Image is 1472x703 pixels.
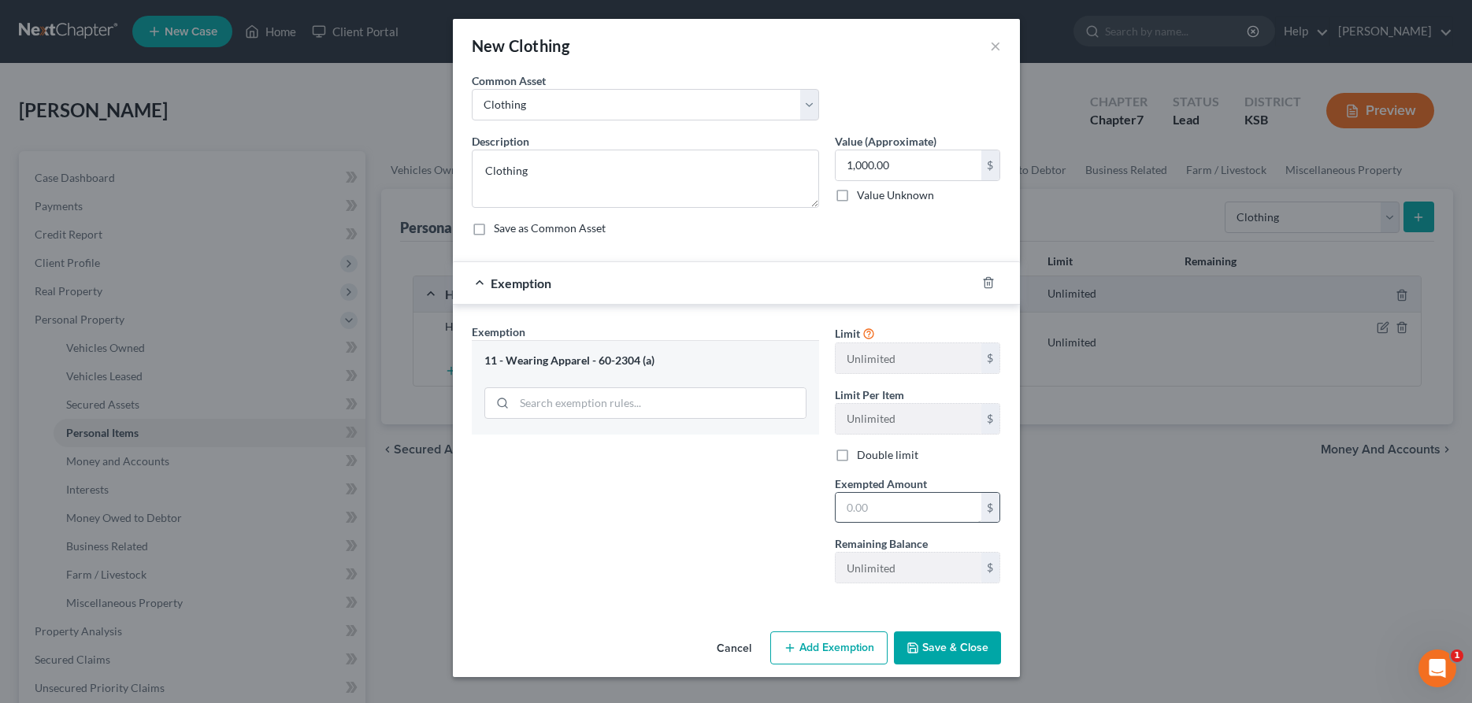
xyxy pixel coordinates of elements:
[494,220,606,236] label: Save as Common Asset
[894,631,1001,664] button: Save & Close
[981,553,1000,583] div: $
[836,553,981,583] input: --
[857,447,918,463] label: Double limit
[1418,649,1456,687] iframe: Intercom live chat
[770,631,888,664] button: Add Exemption
[1451,649,1463,662] span: 1
[472,35,570,57] div: New Clothing
[981,150,1000,180] div: $
[981,493,1000,523] div: $
[835,387,904,403] label: Limit Per Item
[472,325,525,339] span: Exemption
[981,343,1000,373] div: $
[472,72,546,89] label: Common Asset
[835,133,936,150] label: Value (Approximate)
[836,404,981,434] input: --
[835,535,928,552] label: Remaining Balance
[836,343,981,373] input: --
[857,187,934,203] label: Value Unknown
[514,388,806,418] input: Search exemption rules...
[484,353,806,368] div: 11 - Wearing Apparel - 60-2304 (a)
[835,477,927,490] span: Exempted Amount
[472,135,529,148] span: Description
[836,493,981,523] input: 0.00
[990,36,1001,55] button: ×
[836,150,981,180] input: 0.00
[704,633,764,664] button: Cancel
[835,327,860,340] span: Limit
[491,276,551,290] span: Exemption
[981,404,1000,434] div: $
